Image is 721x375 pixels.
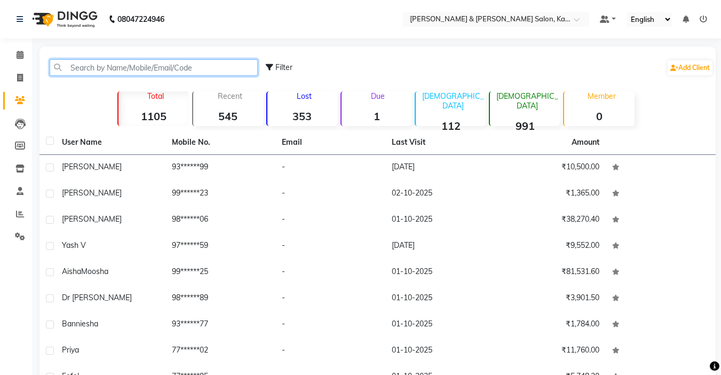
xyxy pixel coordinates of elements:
strong: 991 [490,119,560,132]
p: Member [568,91,634,101]
p: [DEMOGRAPHIC_DATA] [420,91,486,111]
span: Dr [PERSON_NAME] [62,293,132,302]
img: logo [27,4,100,34]
strong: 353 [267,110,337,123]
b: 08047224946 [117,4,164,34]
p: Total [123,91,188,101]
td: ₹9,552.00 [496,233,606,260]
td: - [275,207,385,233]
td: - [275,233,385,260]
td: [DATE] [385,155,495,181]
td: [DATE] [385,233,495,260]
strong: 1 [342,110,411,123]
p: [DEMOGRAPHIC_DATA] [494,91,560,111]
p: Lost [272,91,337,101]
span: Filter [275,62,292,72]
td: ₹1,365.00 [496,181,606,207]
td: 01-10-2025 [385,312,495,338]
a: Add Client [668,60,712,75]
span: Aisha [62,267,81,276]
td: 01-10-2025 [385,286,495,312]
td: ₹11,760.00 [496,338,606,364]
p: Due [344,91,411,101]
td: ₹10,500.00 [496,155,606,181]
span: [PERSON_NAME] [62,188,122,198]
td: - [275,155,385,181]
th: Amount [565,130,606,154]
th: Email [275,130,385,155]
td: - [275,181,385,207]
td: 01-10-2025 [385,260,495,286]
td: - [275,286,385,312]
span: [PERSON_NAME] [62,162,122,171]
td: ₹81,531.60 [496,260,606,286]
td: - [275,260,385,286]
input: Search by Name/Mobile/Email/Code [50,59,258,76]
span: [PERSON_NAME] [62,214,122,224]
span: Priya [62,345,79,355]
td: - [275,312,385,338]
th: User Name [56,130,165,155]
td: ₹3,901.50 [496,286,606,312]
strong: 0 [564,110,634,123]
p: Recent [197,91,263,101]
strong: 1105 [118,110,188,123]
td: ₹38,270.40 [496,207,606,233]
strong: 112 [416,119,486,132]
td: - [275,338,385,364]
td: 02-10-2025 [385,181,495,207]
th: Mobile No. [165,130,275,155]
td: ₹1,784.00 [496,312,606,338]
span: Moosha [81,267,108,276]
span: Banniesha [62,319,98,329]
td: 01-10-2025 [385,338,495,364]
span: Yash v [62,240,86,250]
strong: 545 [193,110,263,123]
td: 01-10-2025 [385,207,495,233]
th: Last Visit [385,130,495,155]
